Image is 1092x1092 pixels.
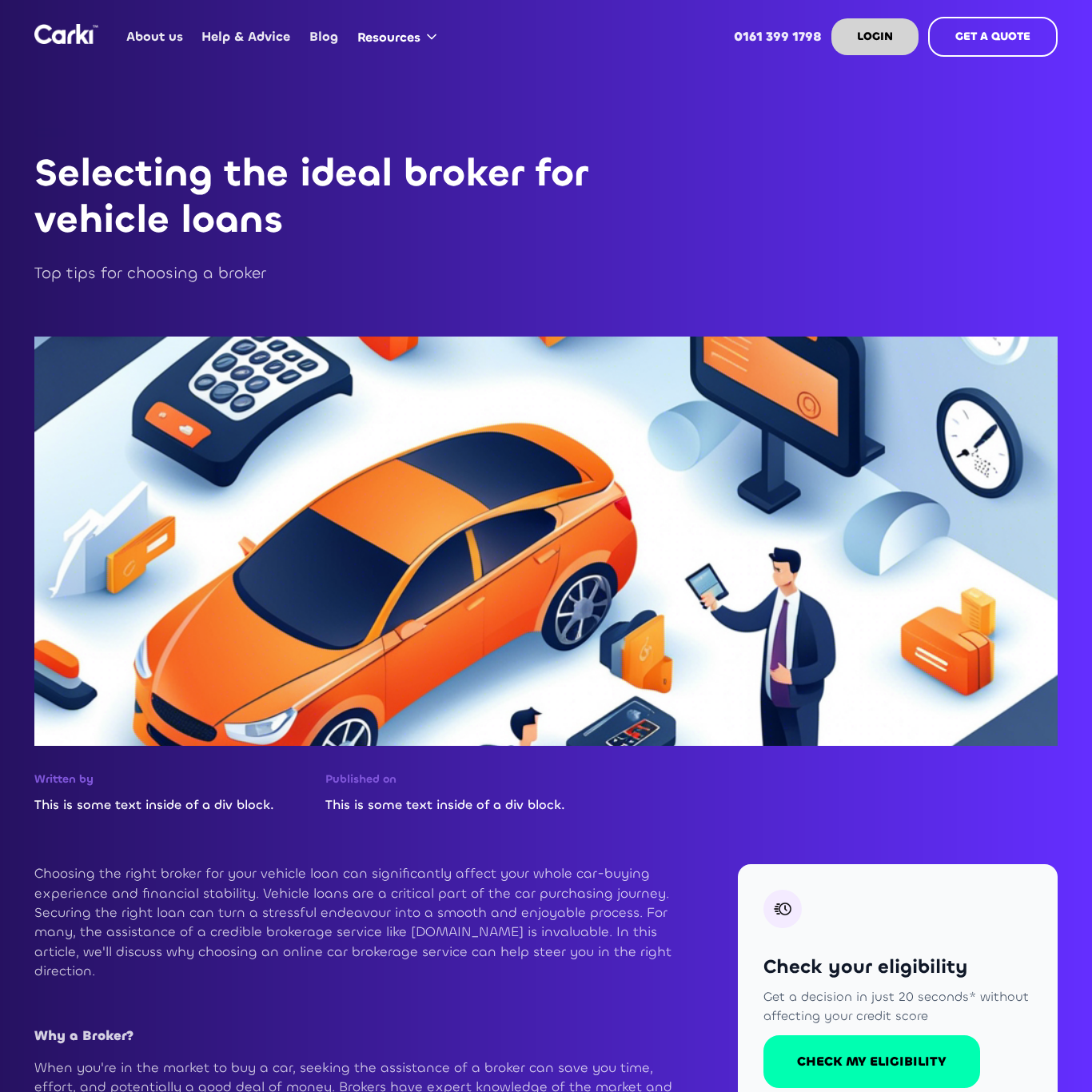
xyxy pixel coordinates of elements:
a: Blog [300,6,347,68]
p: Choosing the right broker for your vehicle loan can significantly affect your whole car-buying ex... [34,864,674,981]
a: 0161 399 1798 [725,6,831,68]
div: Written by [34,771,274,787]
a: CHECK MY ELIGIBILITY [763,1035,980,1088]
div: Resources [348,6,452,67]
strong: 0161 399 1798 [734,28,822,45]
div: Resources [357,29,420,46]
a: Help & Advice [193,6,300,68]
strong: Why a Broker? [34,1027,134,1045]
a: LOGIN [831,18,919,55]
div: This is some text inside of a div block. [34,797,274,813]
a: About us [118,6,193,68]
div: Get a decision in just 20 seconds* without affecting your credit score [763,987,1032,1026]
img: Logo [34,24,98,44]
div: Check your eligibility [763,954,1032,981]
a: home [34,24,98,44]
div: CHECK MY ELIGIBILITY [797,1053,947,1070]
a: GET A QUOTE [928,17,1058,57]
h1: Selecting the ideal broker for vehicle loans [34,150,648,242]
div: Top tips for choosing a broker [34,261,266,285]
strong: LOGIN [857,29,893,44]
strong: GET A QUOTE [955,29,1030,44]
div: This is some text inside of a div block. [325,797,565,813]
div: Published on [325,771,565,787]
